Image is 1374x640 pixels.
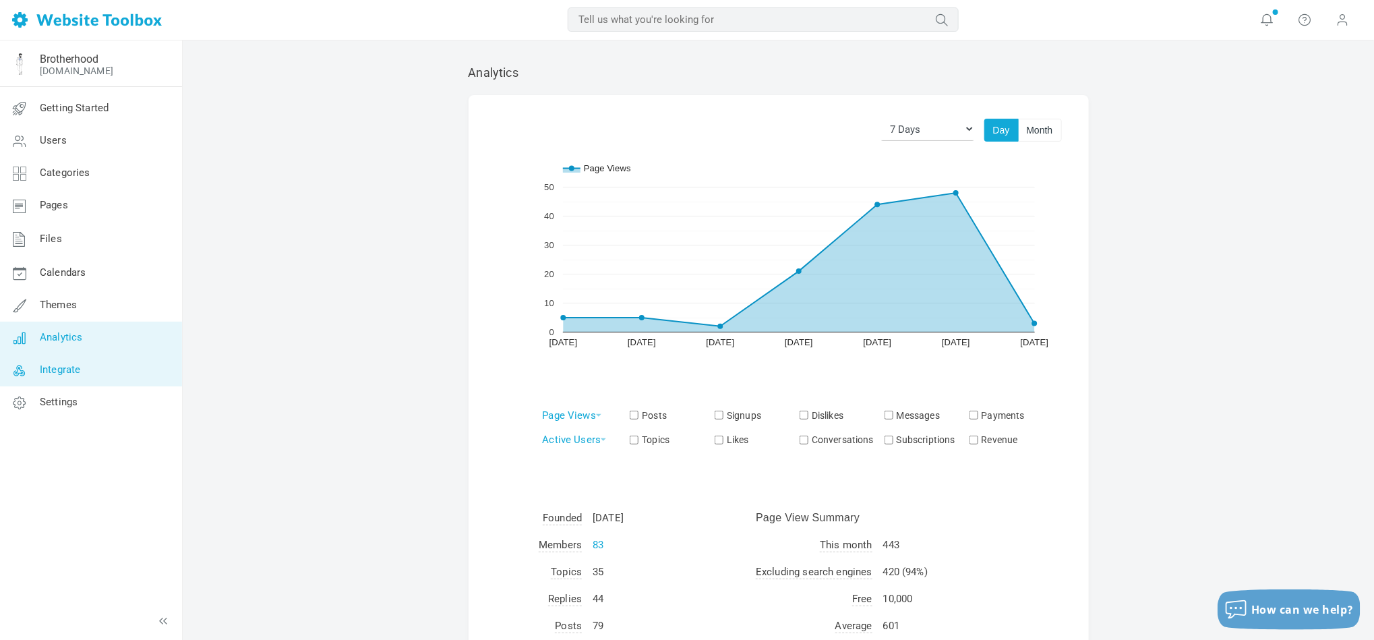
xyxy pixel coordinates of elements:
span: Replies [548,593,582,606]
a: Brotherhood [40,53,98,65]
span: March 12th, 2022 [593,512,624,524]
button: How can we help? [1218,589,1361,630]
label: Topics [627,433,669,446]
span: Themes [40,299,77,311]
input: Signups [715,411,723,419]
span: Files [40,233,62,245]
text: [DATE] [942,337,970,347]
text: [DATE] [706,337,734,347]
input: Payments [969,411,978,419]
span: How can we help? [1251,602,1354,617]
span: Founded [543,512,582,525]
label: Dislikes [797,409,843,422]
a: [DOMAIN_NAME] [40,65,113,76]
text: [DATE] [863,337,891,347]
label: Subscriptions [882,433,955,446]
td: 44 [587,585,629,612]
div: Analytics [469,64,1089,82]
input: Likes [715,436,723,444]
img: Facebook%20Profile%20Pic%20Guy%20Blue%20Best.png [9,53,30,75]
button: Day [984,119,1019,142]
span: Categories [40,167,90,179]
select: Graph time period [880,117,975,141]
label: Signups [712,409,761,422]
input: Posts [630,411,638,419]
span: This month [820,539,872,552]
span: Getting Started [40,102,109,114]
input: Subscriptions [885,436,893,444]
label: Revenue [967,433,1018,446]
a: Active Users [543,434,607,446]
span: Pages [40,199,68,211]
input: Revenue [969,436,978,444]
text: 0 [549,327,554,337]
text: [DATE] [1020,337,1048,347]
span: Analytics [40,331,82,343]
text: Page Views [584,163,631,173]
text: [DATE] [628,337,656,347]
label: Conversations [797,433,874,446]
input: Topics [630,436,638,444]
span: Calendars [40,266,86,279]
span: Members [539,539,582,552]
input: Messages [885,411,893,419]
td: 10,000 [878,585,978,612]
span: Topics [551,566,582,579]
label: Messages [882,409,940,422]
label: Likes [712,433,749,446]
span: Page View Summary [756,512,860,523]
td: 35 [587,558,629,585]
a: 83 [593,539,603,551]
td: 443 [878,531,978,558]
span: Settings [40,396,78,408]
span: Free [852,593,872,606]
text: [DATE] [549,337,577,347]
td: 601 [878,612,978,639]
td: 79 [587,612,629,639]
svg: A chart. [496,142,1062,378]
input: Tell us what you're looking for [568,7,959,32]
text: 50 [544,182,554,192]
text: 10 [544,298,554,308]
text: 20 [544,269,554,279]
label: Payments [967,409,1025,422]
input: Dislikes [800,411,808,419]
input: Conversations [800,436,808,444]
text: 30 [544,240,554,250]
span: Integrate [40,363,80,376]
span: Average [835,620,872,633]
a: Page Views [543,409,602,421]
td: 420 (94%) [878,558,978,585]
span: Users [40,134,67,146]
span: Excluding search engines [756,566,872,579]
span: Posts [555,620,582,633]
text: 40 [544,211,554,221]
label: Posts [627,409,667,422]
text: [DATE] [785,337,813,347]
button: Month [1018,119,1062,142]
